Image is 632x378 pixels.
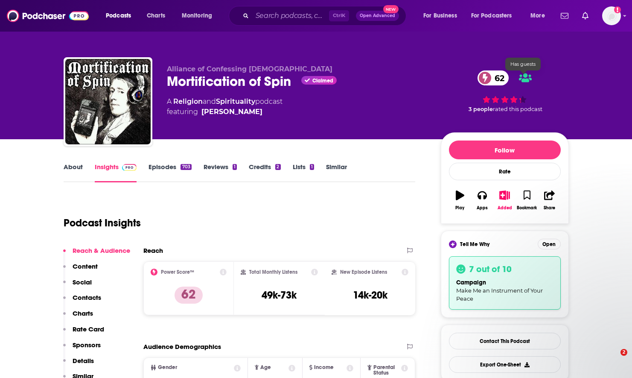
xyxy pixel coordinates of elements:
[73,246,130,255] p: Reach & Audience
[466,9,524,23] button: open menu
[373,365,400,376] span: Parental Status
[63,293,101,309] button: Contacts
[7,8,89,24] img: Podchaser - Follow, Share and Rate Podcasts
[579,9,592,23] a: Show notifications dropdown
[516,185,538,216] button: Bookmark
[312,79,333,83] span: Claimed
[602,6,621,25] button: Show profile menu
[293,163,314,182] a: Lists1
[141,9,170,23] a: Charts
[252,9,329,23] input: Search podcasts, credits, & more...
[460,241,489,248] span: Tell Me Why
[167,107,283,117] span: featuring
[100,9,142,23] button: open menu
[524,9,556,23] button: open menu
[486,70,509,85] span: 62
[249,163,280,182] a: Credits2
[538,239,561,249] button: Open
[73,357,94,365] p: Details
[602,6,621,25] img: User Profile
[441,65,569,118] div: 62 3 peoplerated this podcast
[64,217,141,229] h1: Podcast Insights
[181,164,191,170] div: 703
[456,279,486,286] span: campaign
[201,107,262,117] a: Todd Pruitt
[614,6,621,13] svg: Add a profile image
[314,365,334,370] span: Income
[449,185,471,216] button: Play
[356,11,399,21] button: Open AdvancedNew
[450,242,455,247] img: tell me why sparkle
[63,246,130,262] button: Reach & Audience
[73,309,93,317] p: Charts
[469,264,512,275] h3: 7 out of 10
[360,14,395,18] span: Open Advanced
[175,287,203,304] p: 62
[262,289,297,302] h3: 49k-73k
[176,9,223,23] button: open menu
[456,287,543,302] span: Make Me an Instrument of Your Peace
[73,341,101,349] p: Sponsors
[143,343,221,351] h2: Audience Demographics
[106,10,131,22] span: Podcasts
[538,185,560,216] button: Share
[147,10,165,22] span: Charts
[620,349,627,356] span: 2
[275,164,280,170] div: 2
[340,269,387,275] h2: New Episode Listens
[64,163,83,182] a: About
[471,185,493,216] button: Apps
[216,97,255,105] a: Spirituality
[122,164,137,171] img: Podchaser Pro
[517,205,537,211] div: Bookmark
[329,10,349,21] span: Ctrl K
[63,262,98,278] button: Content
[233,164,237,170] div: 1
[493,185,516,216] button: Added
[237,6,414,26] div: Search podcasts, credits, & more...
[249,269,297,275] h2: Total Monthly Listens
[477,205,488,211] div: Apps
[73,278,92,286] p: Social
[182,10,212,22] span: Monitoring
[310,164,314,170] div: 1
[204,163,237,182] a: Reviews1
[73,262,98,270] p: Content
[449,356,561,373] button: Export One-Sheet
[505,58,541,70] div: Has guests
[260,365,271,370] span: Age
[449,163,561,180] div: Rate
[383,5,399,13] span: New
[63,309,93,325] button: Charts
[173,97,203,105] a: Religion
[63,341,101,357] button: Sponsors
[161,269,194,275] h2: Power Score™
[471,10,512,22] span: For Podcasters
[455,205,464,211] div: Play
[353,289,387,302] h3: 14k-20k
[63,325,104,341] button: Rate Card
[544,205,555,211] div: Share
[203,97,216,105] span: and
[158,365,177,370] span: Gender
[449,141,561,159] button: Follow
[478,70,509,85] a: 62
[149,163,191,182] a: Episodes703
[557,9,572,23] a: Show notifications dropdown
[603,349,623,369] iframe: Intercom live chat
[65,59,151,144] img: Mortification of Spin
[530,10,545,22] span: More
[167,97,283,117] div: A podcast
[326,163,347,182] a: Similar
[498,205,512,211] div: Added
[63,278,92,294] button: Social
[143,246,163,255] h2: Reach
[423,10,457,22] span: For Business
[73,325,104,333] p: Rate Card
[493,106,542,112] span: rated this podcast
[417,9,468,23] button: open menu
[449,333,561,349] a: Contact This Podcast
[73,293,101,302] p: Contacts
